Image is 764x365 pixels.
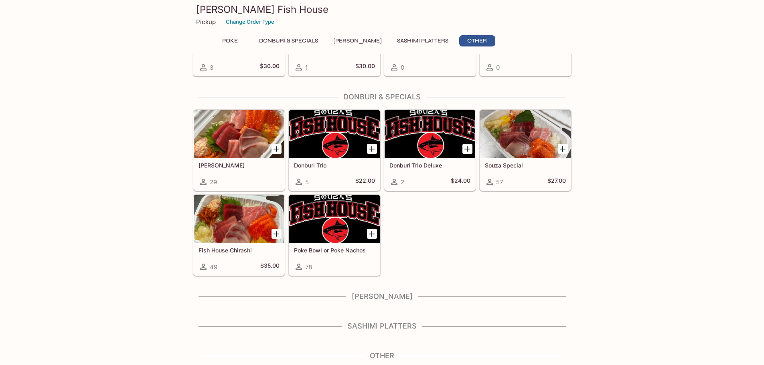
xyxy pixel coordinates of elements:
[193,292,571,301] h4: [PERSON_NAME]
[558,144,568,154] button: Add Souza Special
[305,263,312,271] span: 78
[355,63,375,72] h5: $30.00
[496,178,503,186] span: 57
[367,229,377,239] button: Add Poke Bowl or Poke Nachos
[294,162,375,169] h5: Donburi Trio
[260,262,280,272] h5: $35.00
[462,144,472,154] button: Add Donburi Trio Deluxe
[194,110,284,158] div: Sashimi Donburis
[222,16,278,28] button: Change Order Type
[193,110,285,191] a: [PERSON_NAME]29
[289,110,380,191] a: Donburi Trio5$22.00
[289,195,380,276] a: Poke Bowl or Poke Nachos78
[305,178,309,186] span: 5
[193,93,571,101] h4: Donburi & Specials
[199,247,280,254] h5: Fish House Chirashi
[547,177,566,187] h5: $27.00
[294,247,375,254] h5: Poke Bowl or Poke Nachos
[401,178,404,186] span: 2
[401,64,404,71] span: 0
[210,178,217,186] span: 29
[355,177,375,187] h5: $22.00
[385,110,475,158] div: Donburi Trio Deluxe
[212,35,248,46] button: Poke
[210,64,213,71] span: 3
[199,162,280,169] h5: [PERSON_NAME]
[451,177,470,187] h5: $24.00
[496,64,500,71] span: 0
[367,144,377,154] button: Add Donburi Trio
[260,63,280,72] h5: $30.00
[389,162,470,169] h5: Donburi Trio Deluxe
[305,64,308,71] span: 1
[384,110,476,191] a: Donburi Trio Deluxe2$24.00
[480,110,571,158] div: Souza Special
[255,35,322,46] button: Donburi & Specials
[210,263,217,271] span: 49
[393,35,453,46] button: Sashimi Platters
[480,110,571,191] a: Souza Special57$27.00
[329,35,386,46] button: [PERSON_NAME]
[193,195,285,276] a: Fish House Chirashi49$35.00
[196,3,568,16] h3: [PERSON_NAME] Fish House
[289,110,380,158] div: Donburi Trio
[459,35,495,46] button: Other
[272,144,282,154] button: Add Sashimi Donburis
[196,18,216,26] p: Pickup
[485,162,566,169] h5: Souza Special
[193,351,571,360] h4: Other
[289,195,380,243] div: Poke Bowl or Poke Nachos
[272,229,282,239] button: Add Fish House Chirashi
[194,195,284,243] div: Fish House Chirashi
[193,322,571,331] h4: Sashimi Platters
